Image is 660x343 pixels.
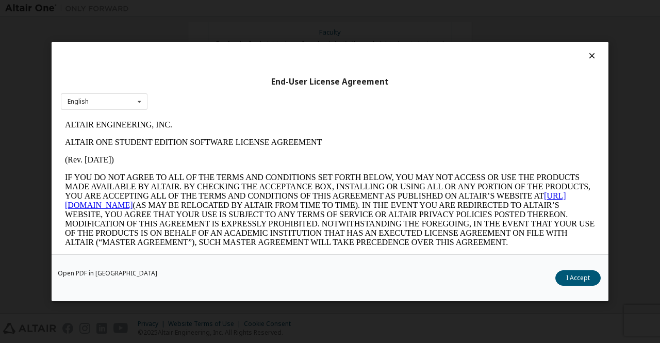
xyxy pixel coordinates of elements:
p: (Rev. [DATE]) [4,39,534,48]
p: IF YOU DO NOT AGREE TO ALL OF THE TERMS AND CONDITIONS SET FORTH BELOW, YOU MAY NOT ACCESS OR USE... [4,57,534,131]
a: Open PDF in [GEOGRAPHIC_DATA] [58,270,157,276]
p: ALTAIR ONE STUDENT EDITION SOFTWARE LICENSE AGREEMENT [4,22,534,31]
a: [URL][DOMAIN_NAME] [4,75,505,93]
p: ALTAIR ENGINEERING, INC. [4,4,534,13]
button: I Accept [555,270,601,286]
div: End-User License Agreement [61,77,599,87]
p: This Altair One Student Edition Software License Agreement (“Agreement”) is between Altair Engine... [4,139,534,176]
div: English [68,99,89,105]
